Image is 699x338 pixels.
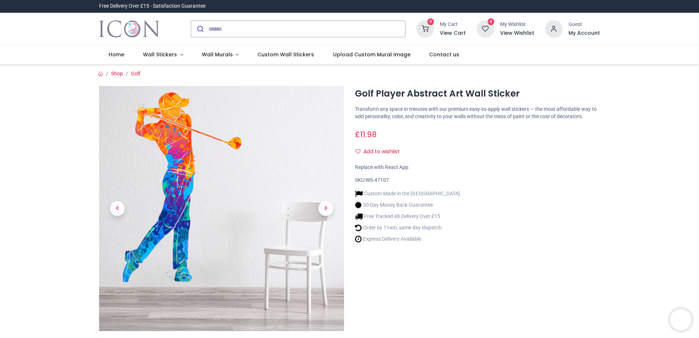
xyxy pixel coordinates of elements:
[257,51,314,58] span: Custom Wall Stickers
[440,21,466,28] div: My Cart
[133,45,192,64] a: Wall Stickers
[109,51,124,58] span: Home
[307,123,344,294] a: Next
[440,30,466,37] a: View Cart
[99,123,136,294] a: Previous
[355,213,460,220] li: Free Tracked 48 Delivery Over £15
[143,51,177,58] span: Wall Stickers
[366,177,389,183] span: WS-47107
[427,18,434,25] sup: 0
[192,45,248,64] a: Wall Murals
[318,201,333,216] span: Next
[355,177,600,184] div: SKU:
[99,19,159,39] img: Icon Wall Stickers
[99,86,344,331] img: Golf Player Abstract Art Wall Sticker
[333,51,411,58] span: Upload Custom Mural Image
[355,129,377,140] span: £
[131,71,140,76] a: Golf
[355,106,600,120] p: Transform any space in minutes with our premium easy-to-apply wall stickers — the most affordable...
[99,19,159,39] a: Logo of Icon Wall Stickers
[670,309,692,331] iframe: Brevo live chat
[477,26,494,31] a: 0
[99,3,205,10] div: Free Delivery Over £15 - Satisfaction Guarantee
[568,30,600,37] a: My Account
[355,190,460,198] li: Custom Made in the [GEOGRAPHIC_DATA]
[500,21,534,28] div: My Wishlist
[202,51,233,58] span: Wall Murals
[355,146,406,158] button: Add to wishlistAdd to wishlist
[355,235,460,243] li: Express Delivery Available
[360,129,377,140] span: 11.98
[355,164,600,171] div: Replace with React App.
[110,201,125,216] span: Previous
[446,3,600,10] iframe: Customer reviews powered by Trustpilot
[568,21,600,28] div: Guest
[488,18,495,25] sup: 0
[111,71,123,76] a: Shop
[355,224,460,232] li: Order by 11am, same day dispatch
[355,149,360,154] i: Add to wishlist
[355,201,460,209] li: 30 Day Money Back Guarantee
[191,21,208,37] button: Submit
[500,30,534,37] a: View Wishlist
[355,87,600,100] h1: Golf Player Abstract Art Wall Sticker
[416,26,434,31] a: 0
[429,51,459,58] span: Contact us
